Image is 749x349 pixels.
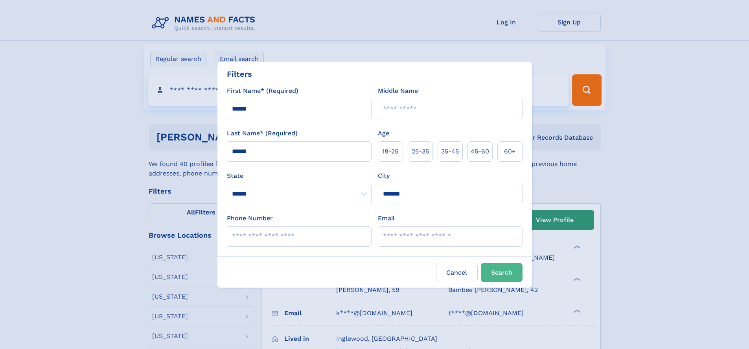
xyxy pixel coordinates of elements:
[378,86,418,96] label: Middle Name
[382,147,398,156] span: 18‑25
[412,147,429,156] span: 25‑35
[436,263,478,282] label: Cancel
[227,129,298,138] label: Last Name* (Required)
[227,68,252,80] div: Filters
[378,214,395,223] label: Email
[227,86,298,96] label: First Name* (Required)
[227,171,372,181] label: State
[504,147,516,156] span: 60+
[471,147,489,156] span: 45‑60
[481,263,523,282] button: Search
[378,171,390,181] label: City
[227,214,273,223] label: Phone Number
[378,129,389,138] label: Age
[441,147,459,156] span: 35‑45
